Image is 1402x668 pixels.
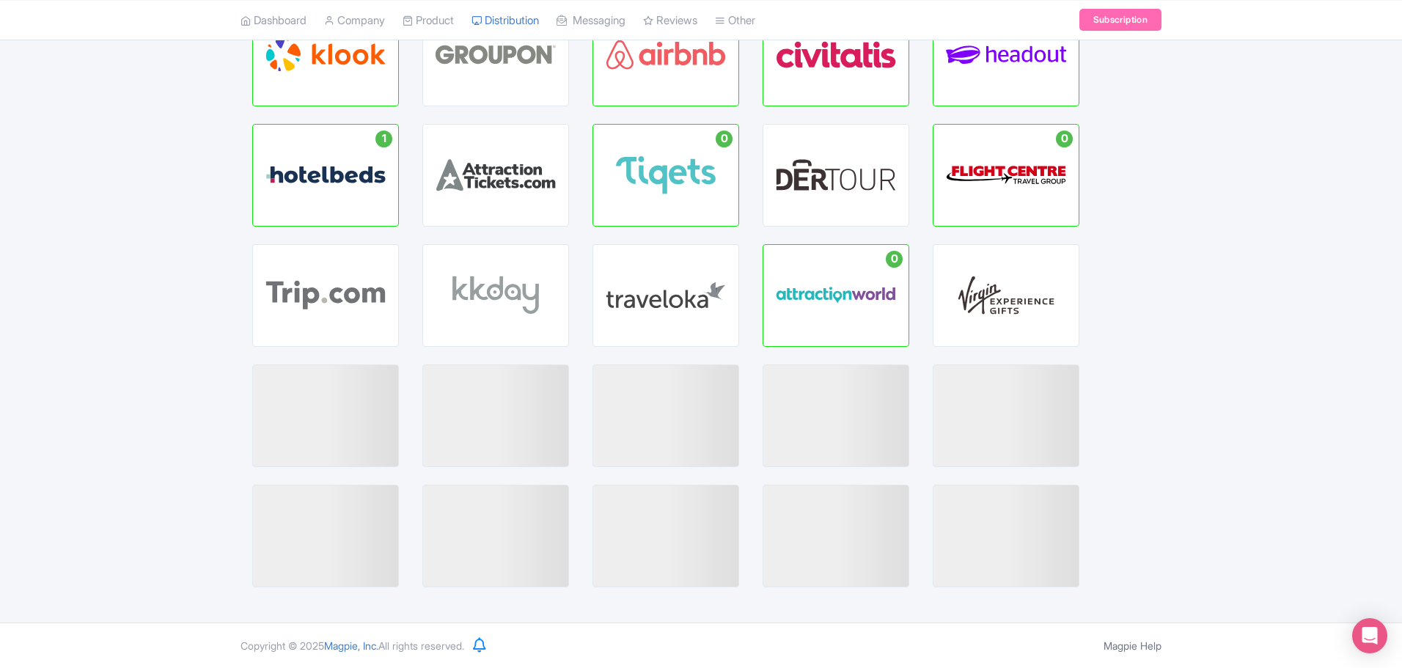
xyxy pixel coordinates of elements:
[252,4,399,106] a: 0
[1352,618,1387,653] div: Open Intercom Messenger
[1079,9,1161,31] a: Subscription
[324,639,378,652] span: Magpie, Inc.
[763,244,909,347] a: 0
[1104,639,1161,652] a: Magpie Help
[933,4,1079,106] a: 0
[592,124,739,227] a: 0
[232,638,473,653] div: Copyright © 2025 All rights reserved.
[763,4,909,106] a: 0
[252,124,399,227] a: 1
[933,124,1079,227] a: 0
